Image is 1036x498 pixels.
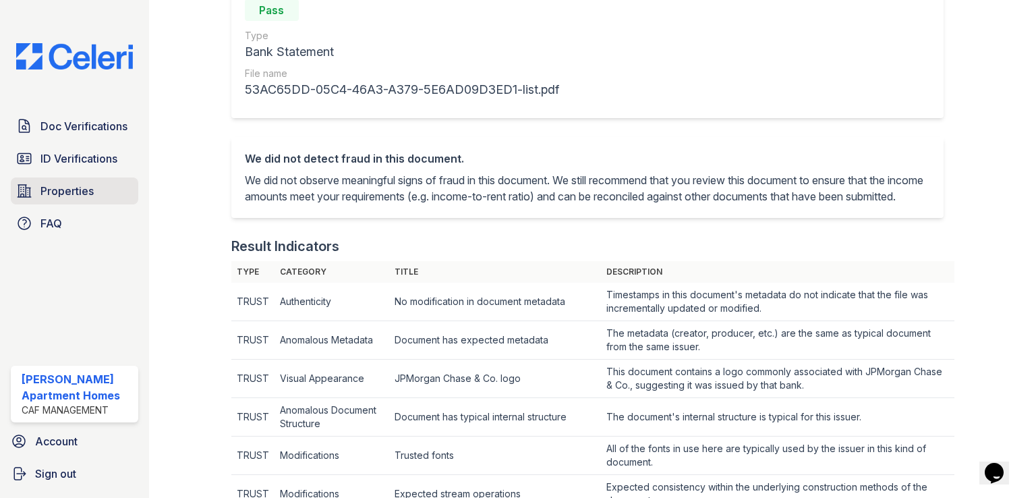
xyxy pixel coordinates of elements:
[601,321,954,360] td: The metadata (creator, producer, etc.) are the same as typical document from the same issuer.
[275,360,389,398] td: Visual Appearance
[389,261,602,283] th: Title
[40,215,62,231] span: FAQ
[5,43,144,70] img: CE_Logo_Blue-a8612792a0a2168367f1c8372b55b34899dd931a85d93a1a3d3e32e68fde9ad4.png
[5,460,144,487] a: Sign out
[231,360,275,398] td: TRUST
[11,210,138,237] a: FAQ
[275,437,389,475] td: Modifications
[231,437,275,475] td: TRUST
[245,172,930,204] p: We did not observe meaningful signs of fraud in this document. We still recommend that you review...
[40,150,117,167] span: ID Verifications
[231,261,275,283] th: Type
[601,261,954,283] th: Description
[275,321,389,360] td: Anomalous Metadata
[601,398,954,437] td: The document's internal structure is typical for this issuer.
[245,80,559,99] div: 53AC65DD-05C4-46A3-A379-5E6AD09D3ED1-list.pdf
[601,437,954,475] td: All of the fonts in use here are typically used by the issuer in this kind of document.
[11,113,138,140] a: Doc Verifications
[231,237,339,256] div: Result Indicators
[22,404,133,417] div: CAF Management
[231,283,275,321] td: TRUST
[389,321,602,360] td: Document has expected metadata
[601,360,954,398] td: This document contains a logo commonly associated with JPMorgan Chase & Co., suggesting it was is...
[11,177,138,204] a: Properties
[275,398,389,437] td: Anomalous Document Structure
[601,283,954,321] td: Timestamps in this document's metadata do not indicate that the file was incrementally updated or...
[11,145,138,172] a: ID Verifications
[231,398,275,437] td: TRUST
[275,261,389,283] th: Category
[389,283,602,321] td: No modification in document metadata
[40,118,127,134] span: Doc Verifications
[35,466,76,482] span: Sign out
[245,150,930,167] div: We did not detect fraud in this document.
[389,398,602,437] td: Document has typical internal structure
[40,183,94,199] span: Properties
[231,321,275,360] td: TRUST
[389,360,602,398] td: JPMorgan Chase & Co. logo
[245,29,559,43] div: Type
[35,433,78,449] span: Account
[979,444,1023,485] iframe: chat widget
[245,67,559,80] div: File name
[389,437,602,475] td: Trusted fonts
[22,371,133,404] div: [PERSON_NAME] Apartment Homes
[275,283,389,321] td: Authenticity
[5,428,144,455] a: Account
[245,43,559,61] div: Bank Statement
